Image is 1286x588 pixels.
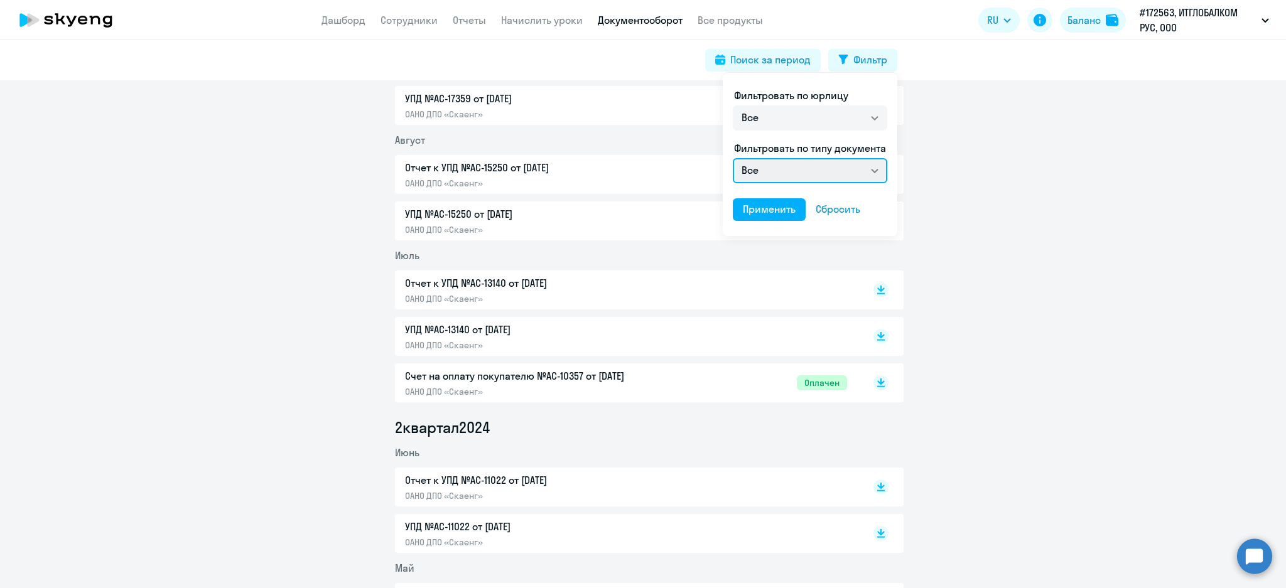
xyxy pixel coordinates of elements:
div: Сбросить [816,201,860,216]
button: Сбросить [806,198,870,221]
span: Фильтровать по типу документа [734,142,886,154]
span: Фильтровать по юрлицу [734,89,848,102]
button: Применить [733,198,806,221]
div: Применить [743,201,796,216]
